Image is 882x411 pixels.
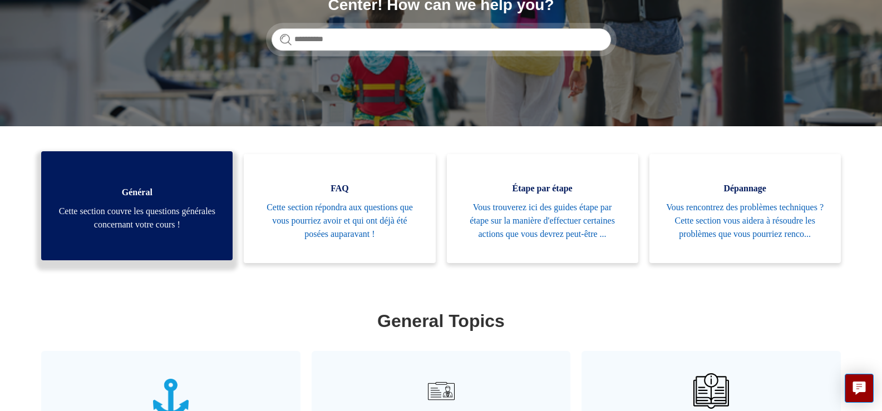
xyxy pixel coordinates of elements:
[41,151,233,260] a: Général Cette section couvre les questions générales concernant votre cours !
[260,182,418,195] span: FAQ
[464,182,622,195] span: Étape par étape
[649,154,841,263] a: Dépannage Vous rencontrez des problèmes techniques ? Cette section vous aidera à résoudre les pro...
[464,201,622,241] span: Vous trouverez ici des guides étape par étape sur la manière d'effectuer certaines actions que vo...
[693,373,729,409] img: 01JHREV2E6NG3DHE8VTG8QH796
[272,28,611,51] input: Rechercher
[44,308,838,334] h1: General Topics
[58,205,216,231] span: Cette section couvre les questions générales concernant votre cours !
[666,201,824,241] span: Vous rencontrez des problèmes techniques ? Cette section vous aidera à résoudre les problèmes que...
[666,182,824,195] span: Dépannage
[447,154,638,263] a: Étape par étape Vous trouverez ici des guides étape par étape sur la manière d'effectuer certaine...
[423,373,459,409] img: 01JRG6G4NA4NJ1BVG8MJM761YH
[58,186,216,199] span: Général
[845,374,874,403] button: Live chat
[244,154,435,263] a: FAQ Cette section répondra aux questions que vous pourriez avoir et qui ont déjà été posées aupar...
[260,201,418,241] span: Cette section répondra aux questions que vous pourriez avoir et qui ont déjà été posées auparavant !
